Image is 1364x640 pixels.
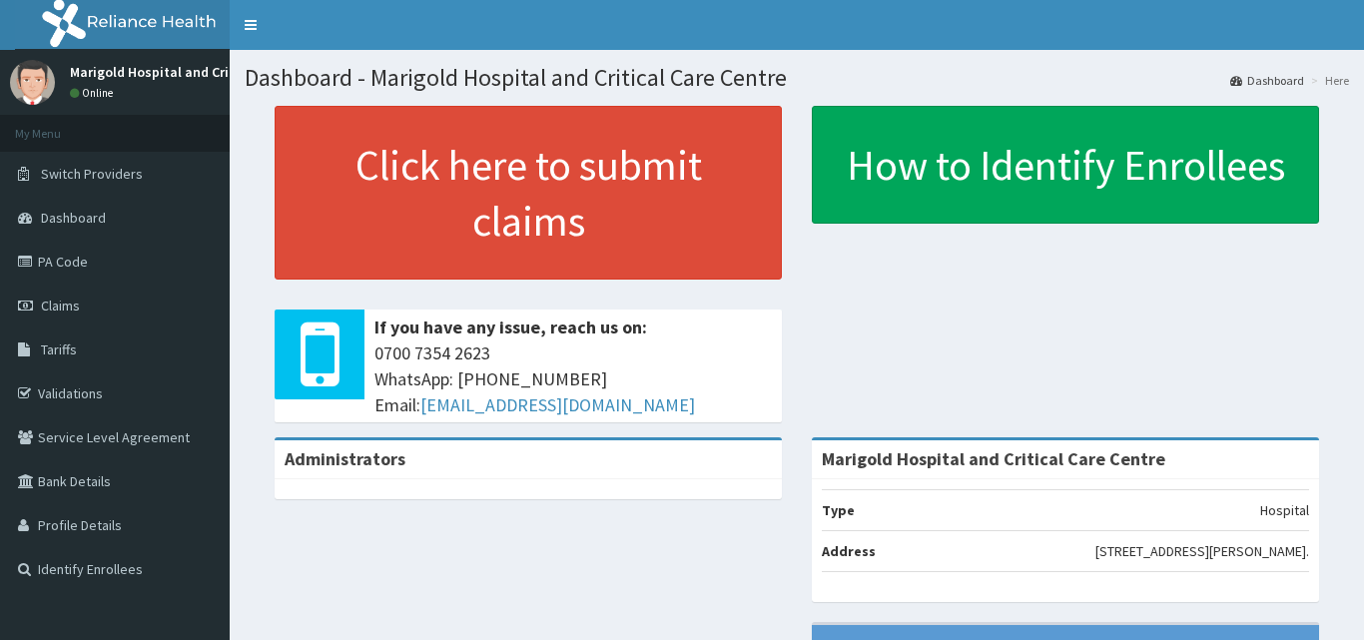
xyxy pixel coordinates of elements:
span: 0700 7354 2623 WhatsApp: [PHONE_NUMBER] Email: [374,340,772,417]
a: [EMAIL_ADDRESS][DOMAIN_NAME] [420,393,695,416]
li: Here [1306,72,1349,89]
span: Claims [41,297,80,315]
b: Address [822,542,876,560]
a: Click here to submit claims [275,106,782,280]
img: User Image [10,60,55,105]
p: Marigold Hospital and Critical Care Centre [70,65,333,79]
p: Hospital [1260,500,1309,520]
p: [STREET_ADDRESS][PERSON_NAME]. [1095,541,1309,561]
span: Switch Providers [41,165,143,183]
h1: Dashboard - Marigold Hospital and Critical Care Centre [245,65,1349,91]
a: How to Identify Enrollees [812,106,1319,224]
b: Type [822,501,855,519]
span: Tariffs [41,340,77,358]
span: Dashboard [41,209,106,227]
a: Online [70,86,118,100]
b: If you have any issue, reach us on: [374,316,647,338]
b: Administrators [285,447,405,470]
a: Dashboard [1230,72,1304,89]
strong: Marigold Hospital and Critical Care Centre [822,447,1165,470]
